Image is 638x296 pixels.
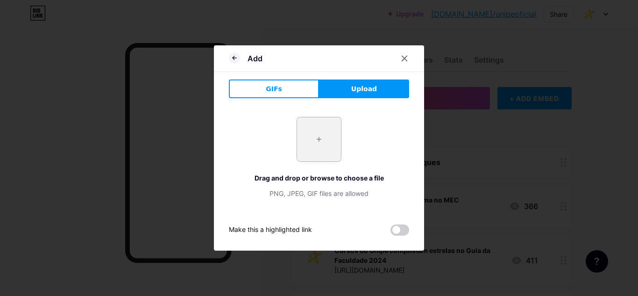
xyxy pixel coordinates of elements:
[229,173,409,183] div: Drag and drop or browse to choose a file
[229,224,312,236] div: Make this a highlighted link
[229,188,409,198] div: PNG, JPEG, GIF files are allowed
[351,84,377,94] span: Upload
[248,53,262,64] div: Add
[319,79,409,98] button: Upload
[229,79,319,98] button: GIFs
[266,84,282,94] span: GIFs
